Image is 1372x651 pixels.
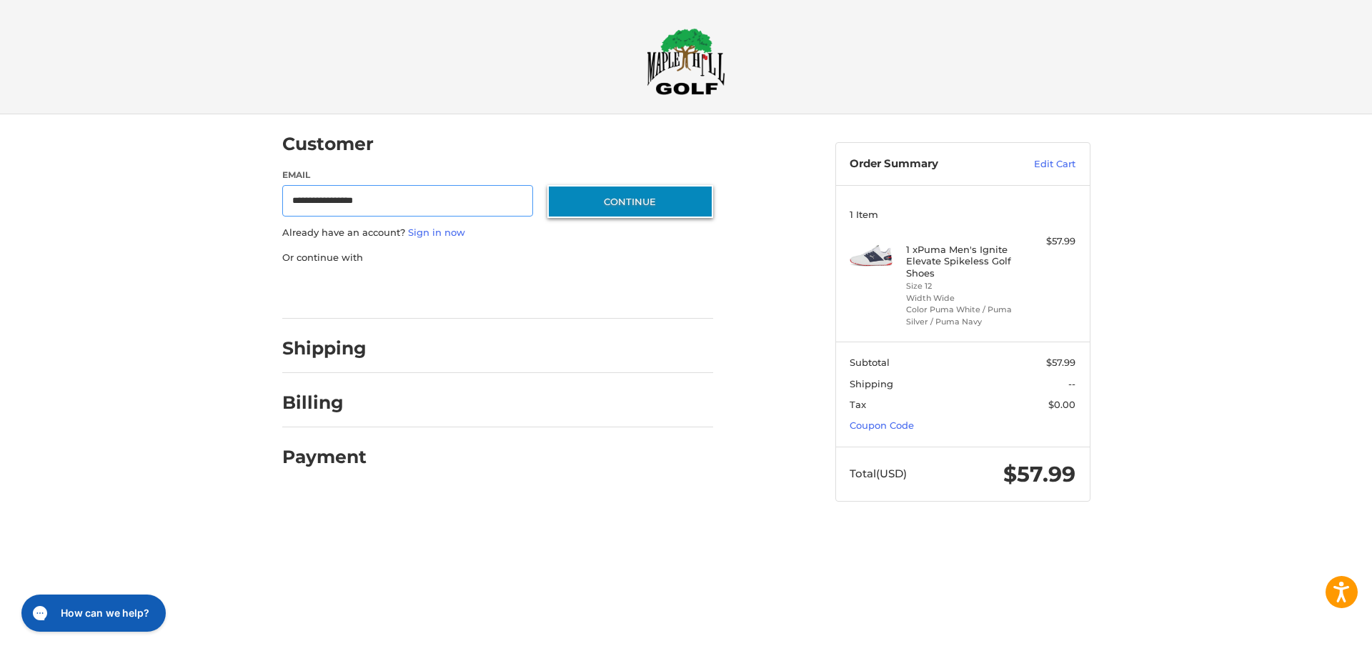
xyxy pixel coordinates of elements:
li: Color Puma White / Puma Silver / Puma Navy [906,304,1015,327]
span: Tax [850,399,866,410]
iframe: PayPal-paylater [399,279,506,304]
label: Email [282,169,534,182]
h2: Billing [282,392,366,414]
p: Already have an account? [282,226,713,240]
h2: Shipping [282,337,367,359]
span: Total (USD) [850,467,907,480]
h2: Customer [282,133,374,155]
iframe: Google Customer Reviews [1254,612,1372,651]
img: Maple Hill Golf [647,28,725,95]
iframe: PayPal-paypal [277,279,384,304]
span: $57.99 [1046,357,1075,368]
p: Or continue with [282,251,713,265]
li: Width Wide [906,292,1015,304]
h3: Order Summary [850,157,1003,172]
span: Shipping [850,378,893,389]
h2: Payment [282,446,367,468]
iframe: PayPal-venmo [520,279,627,304]
a: Coupon Code [850,419,914,431]
span: Subtotal [850,357,890,368]
a: Sign in now [408,227,465,238]
span: $0.00 [1048,399,1075,410]
span: -- [1068,378,1075,389]
a: Edit Cart [1003,157,1075,172]
h3: 1 Item [850,209,1075,220]
li: Size 12 [906,280,1015,292]
button: Continue [547,185,713,218]
iframe: Gorgias live chat messenger [14,590,170,637]
h4: 1 x Puma Men's Ignite Elevate Spikeless Golf Shoes [906,244,1015,279]
span: $57.99 [1003,461,1075,487]
div: $57.99 [1019,234,1075,249]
